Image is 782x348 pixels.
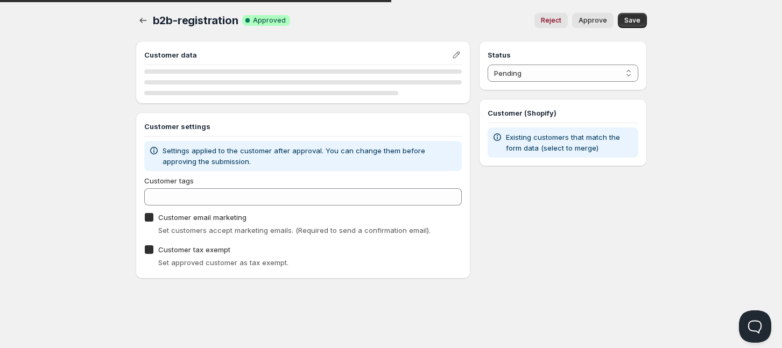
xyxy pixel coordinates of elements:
span: Approved [253,16,286,25]
button: Approve [572,13,614,28]
button: Edit [449,47,464,62]
h3: Customer (Shopify) [488,108,638,118]
button: Reject [534,13,568,28]
h3: Customer settings [144,121,462,132]
span: Customer email marketing [158,213,246,222]
span: b2b-registration [153,14,238,27]
span: Set customers accept marketing emails. (Required to send a confirmation email). [158,226,431,235]
span: Customer tax exempt [158,245,230,254]
iframe: Help Scout Beacon - Open [739,310,771,343]
span: Set approved customer as tax exempt. [158,258,288,267]
p: Existing customers that match the form data (select to merge) [506,132,633,153]
span: Approve [579,16,607,25]
span: Reject [541,16,561,25]
p: Settings applied to the customer after approval. You can change them before approving the submiss... [163,145,458,167]
h3: Status [488,49,638,60]
span: Save [624,16,640,25]
span: Customer tags [144,176,194,185]
button: Save [618,13,647,28]
h3: Customer data [144,49,452,60]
